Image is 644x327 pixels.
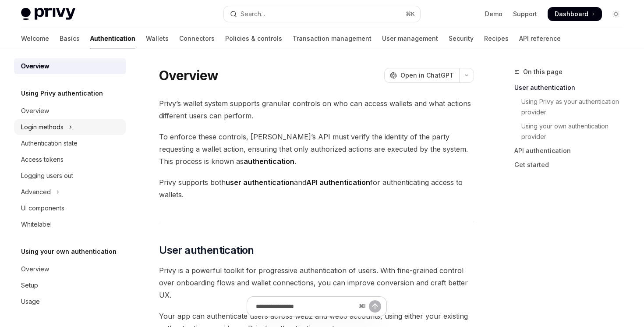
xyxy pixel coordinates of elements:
[14,217,126,232] a: Whitelabel
[21,88,103,99] h5: Using Privy authentication
[256,297,355,316] input: Ask a question...
[14,152,126,167] a: Access tokens
[400,71,454,80] span: Open in ChatGPT
[514,81,630,95] a: User authentication
[14,277,126,293] a: Setup
[449,28,474,49] a: Security
[241,9,265,19] div: Search...
[555,10,588,18] span: Dashboard
[384,68,459,83] button: Open in ChatGPT
[514,95,630,119] a: Using Privy as your authentication provider
[484,28,509,49] a: Recipes
[21,61,49,71] div: Overview
[14,261,126,277] a: Overview
[159,131,474,167] span: To enforce these controls, [PERSON_NAME]’s API must verify the identity of the party requesting a...
[14,135,126,151] a: Authentication state
[21,8,75,20] img: light logo
[519,28,561,49] a: API reference
[159,264,474,301] span: Privy is a powerful toolkit for progressive authentication of users. With fine-grained control ov...
[293,28,372,49] a: Transaction management
[159,68,218,83] h1: Overview
[21,154,64,165] div: Access tokens
[14,168,126,184] a: Logging users out
[90,28,135,49] a: Authentication
[21,138,78,149] div: Authentication state
[513,10,537,18] a: Support
[14,103,126,119] a: Overview
[21,280,38,291] div: Setup
[244,157,294,166] strong: authentication
[146,28,169,49] a: Wallets
[514,119,630,144] a: Using your own authentication provider
[382,28,438,49] a: User management
[21,296,40,307] div: Usage
[548,7,602,21] a: Dashboard
[514,144,630,158] a: API authentication
[21,246,117,257] h5: Using your own authentication
[406,11,415,18] span: ⌘ K
[609,7,623,21] button: Toggle dark mode
[21,122,64,132] div: Login methods
[159,243,254,257] span: User authentication
[14,200,126,216] a: UI components
[21,219,52,230] div: Whitelabel
[21,28,49,49] a: Welcome
[14,119,126,135] button: Toggle Login methods section
[21,264,49,274] div: Overview
[224,6,420,22] button: Open search
[159,176,474,201] span: Privy supports both and for authenticating access to wallets.
[60,28,80,49] a: Basics
[21,106,49,116] div: Overview
[514,158,630,172] a: Get started
[159,97,474,122] span: Privy’s wallet system supports granular controls on who can access wallets and what actions diffe...
[14,294,126,309] a: Usage
[306,178,370,187] strong: API authentication
[179,28,215,49] a: Connectors
[21,187,51,197] div: Advanced
[14,184,126,200] button: Toggle Advanced section
[21,171,73,181] div: Logging users out
[369,300,381,313] button: Send message
[226,178,294,187] strong: user authentication
[21,203,64,213] div: UI components
[485,10,502,18] a: Demo
[225,28,282,49] a: Policies & controls
[523,67,563,77] span: On this page
[14,58,126,74] a: Overview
